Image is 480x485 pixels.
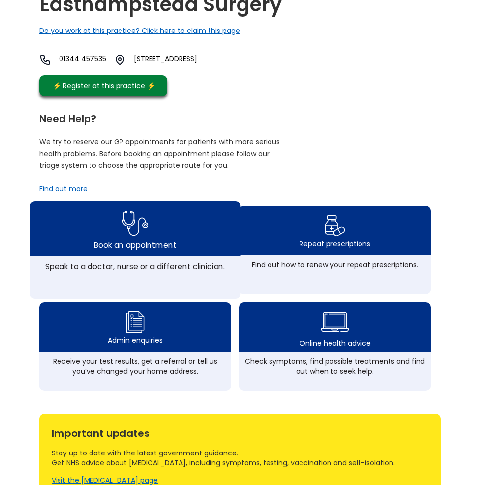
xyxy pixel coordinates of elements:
img: book appointment icon [122,207,149,239]
a: ⚡️ Register at this practice ⚡️ [39,75,167,96]
a: book appointment icon Book an appointmentSpeak to a doctor, nurse or a different clinician. [30,201,241,299]
img: telephone icon [39,54,51,65]
div: Repeat prescriptions [300,239,370,249]
img: health advice icon [321,306,349,338]
img: repeat prescription icon [325,213,346,239]
div: Online health advice [300,338,371,348]
div: Admin enquiries [108,335,163,345]
div: Check symptoms, find possible treatments and find out when to seek help. [244,356,426,376]
a: Find out more [39,184,88,194]
div: Speak to a doctor, nurse or a different clinician. [35,261,236,272]
a: admin enquiry iconAdmin enquiriesReceive your test results, get a referral or tell us you’ve chan... [39,302,231,391]
a: health advice iconOnline health adviceCheck symptoms, find possible treatments and find out when ... [239,302,431,391]
div: Receive your test results, get a referral or tell us you’ve changed your home address. [44,356,226,376]
img: admin enquiry icon [124,309,146,335]
a: Visit the [MEDICAL_DATA] page [52,475,158,485]
a: [STREET_ADDRESS] [134,54,228,65]
div: ⚡️ Register at this practice ⚡️ [47,80,160,91]
p: We try to reserve our GP appointments for patients with more serious health problems. Before book... [39,136,280,171]
img: practice location icon [114,54,126,65]
div: Need Help? [39,109,431,124]
div: Book an appointment [94,239,176,250]
a: 01344 457535 [59,54,106,65]
a: repeat prescription iconRepeat prescriptionsFind out how to renew your repeat prescriptions. [239,206,431,294]
a: Do you work at this practice? Click here to claim this page [39,26,240,35]
div: Find out how to renew your repeat prescriptions. [244,260,426,270]
div: Important updates [52,423,428,438]
div: Stay up to date with the latest government guidance. Get NHS advice about [MEDICAL_DATA], includi... [52,448,428,468]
